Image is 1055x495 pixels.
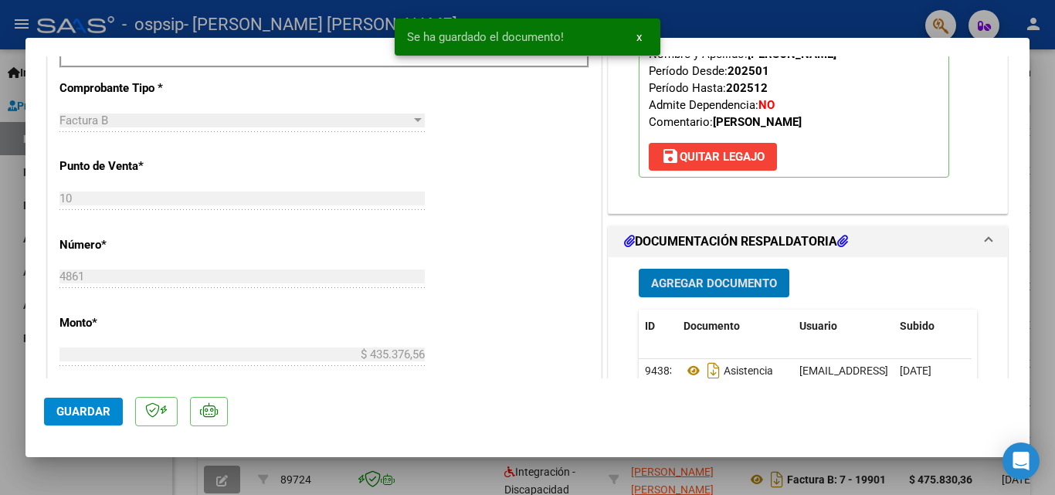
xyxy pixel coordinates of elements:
[661,150,765,164] span: Quitar Legajo
[59,80,219,97] p: Comprobante Tipo *
[728,64,769,78] strong: 202501
[704,358,724,383] i: Descargar documento
[639,269,789,297] button: Agregar Documento
[44,398,123,425] button: Guardar
[1002,442,1040,480] div: Open Intercom Messenger
[661,147,680,165] mat-icon: save
[971,310,1048,343] datatable-header-cell: Acción
[645,364,676,377] span: 94383
[793,310,894,343] datatable-header-cell: Usuario
[758,98,775,112] strong: NO
[900,364,931,377] span: [DATE]
[900,320,935,332] span: Subido
[645,320,655,332] span: ID
[799,320,837,332] span: Usuario
[684,320,740,332] span: Documento
[684,364,773,377] span: Asistencia
[677,310,793,343] datatable-header-cell: Documento
[624,23,654,51] button: x
[713,115,802,129] strong: [PERSON_NAME]
[799,364,1030,377] span: [EMAIL_ADDRESS][DOMAIN_NAME] - MOEBIUS -
[649,115,802,129] span: Comentario:
[609,226,1007,257] mat-expansion-panel-header: DOCUMENTACIÓN RESPALDATORIA
[624,232,848,251] h1: DOCUMENTACIÓN RESPALDATORIA
[639,310,677,343] datatable-header-cell: ID
[726,81,768,95] strong: 202512
[59,236,219,254] p: Número
[651,276,777,290] span: Agregar Documento
[636,30,642,44] span: x
[59,114,108,127] span: Factura B
[894,310,971,343] datatable-header-cell: Subido
[56,405,110,419] span: Guardar
[59,158,219,175] p: Punto de Venta
[649,143,777,171] button: Quitar Legajo
[59,314,219,332] p: Monto
[407,29,564,45] span: Se ha guardado el documento!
